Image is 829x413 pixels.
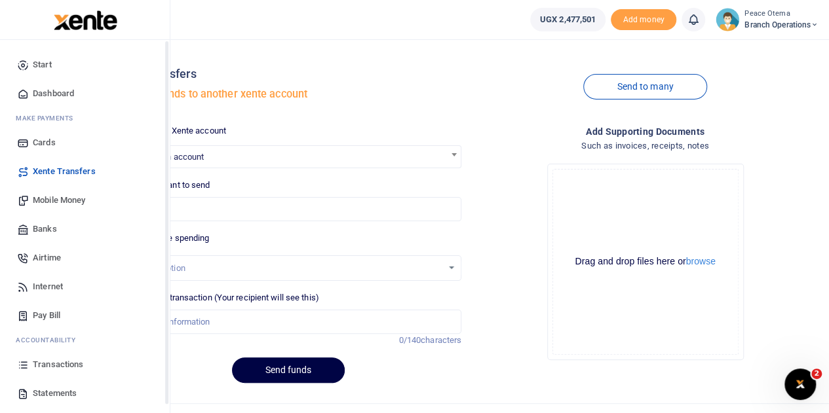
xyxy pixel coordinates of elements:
[115,145,461,168] span: Search for an account
[553,255,738,268] div: Drag and drop files here or
[10,272,159,301] a: Internet
[611,9,676,31] span: Add money
[10,108,159,128] li: M
[115,310,461,334] input: Enter extra information
[547,164,744,360] div: File Uploader
[525,8,611,31] li: Wallet ballance
[26,335,75,345] span: countability
[583,74,706,99] a: Send to many
[716,8,819,31] a: profile-user Peace Otema Branch Operations
[33,194,85,207] span: Mobile Money
[22,113,73,123] span: ake Payments
[115,146,461,166] span: Search for an account
[33,309,60,322] span: Pay Bill
[472,139,819,153] h4: Such as invoices, receipts, notes
[10,50,159,79] a: Start
[115,67,461,81] h4: Xente transfers
[33,165,96,178] span: Xente Transfers
[10,350,159,379] a: Transactions
[530,8,606,31] a: UGX 2,477,501
[10,157,159,186] a: Xente Transfers
[10,186,159,215] a: Mobile Money
[472,124,819,139] h4: Add supporting Documents
[115,291,319,304] label: Memo for this transaction (Your recipient will see this)
[611,9,676,31] li: Toup your wallet
[10,330,159,350] li: Ac
[10,301,159,330] a: Pay Bill
[784,368,816,400] iframe: Intercom live chat
[744,19,819,31] span: Branch Operations
[611,14,676,24] a: Add money
[232,357,345,383] button: Send funds
[540,13,596,26] span: UGX 2,477,501
[744,9,819,20] small: Peace Otema
[33,87,74,100] span: Dashboard
[115,88,461,101] h5: Transfer funds to another xente account
[33,387,77,400] span: Statements
[33,358,83,371] span: Transactions
[10,243,159,272] a: Airtime
[716,8,739,31] img: profile-user
[52,14,117,24] a: logo-small logo-large logo-large
[33,223,57,236] span: Banks
[54,10,117,30] img: logo-large
[115,197,461,222] input: UGX
[33,280,63,293] span: Internet
[33,136,56,149] span: Cards
[10,215,159,243] a: Banks
[10,379,159,408] a: Statements
[33,251,61,264] span: Airtime
[125,262,442,275] div: Select an option
[10,79,159,108] a: Dashboard
[10,128,159,157] a: Cards
[811,368,822,379] span: 2
[399,335,421,345] span: 0/140
[33,58,52,71] span: Start
[686,257,716,266] button: browse
[421,335,461,345] span: characters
